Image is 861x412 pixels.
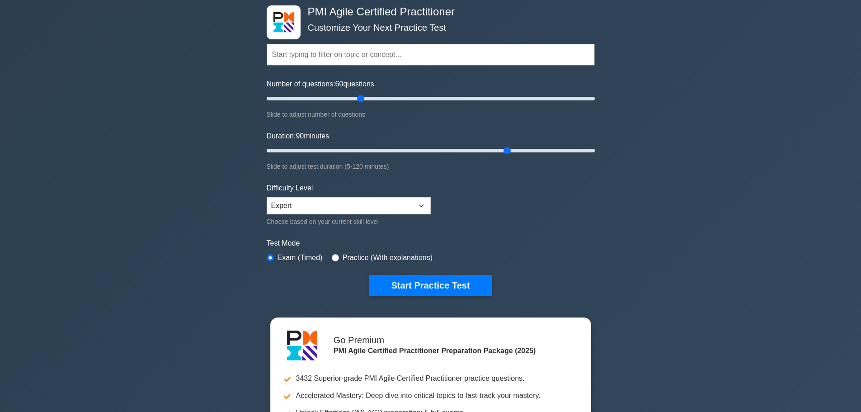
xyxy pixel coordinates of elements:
div: Slide to adjust test duration (5-120 minutes) [267,161,595,172]
div: Slide to adjust number of questions [267,109,595,120]
h4: PMI Agile Certified Practitioner [304,5,550,19]
div: Choose based on your current skill level [267,216,431,227]
label: Exam (Timed) [278,252,323,263]
span: 90 [296,132,304,140]
label: Test Mode [267,238,595,249]
label: Practice (With explanations) [343,252,433,263]
label: Duration: minutes [267,131,329,142]
label: Number of questions: questions [267,79,374,90]
input: Start typing to filter on topic or concept... [267,44,595,66]
span: 60 [335,80,343,88]
button: Start Practice Test [369,275,491,296]
label: Difficulty Level [267,183,313,194]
